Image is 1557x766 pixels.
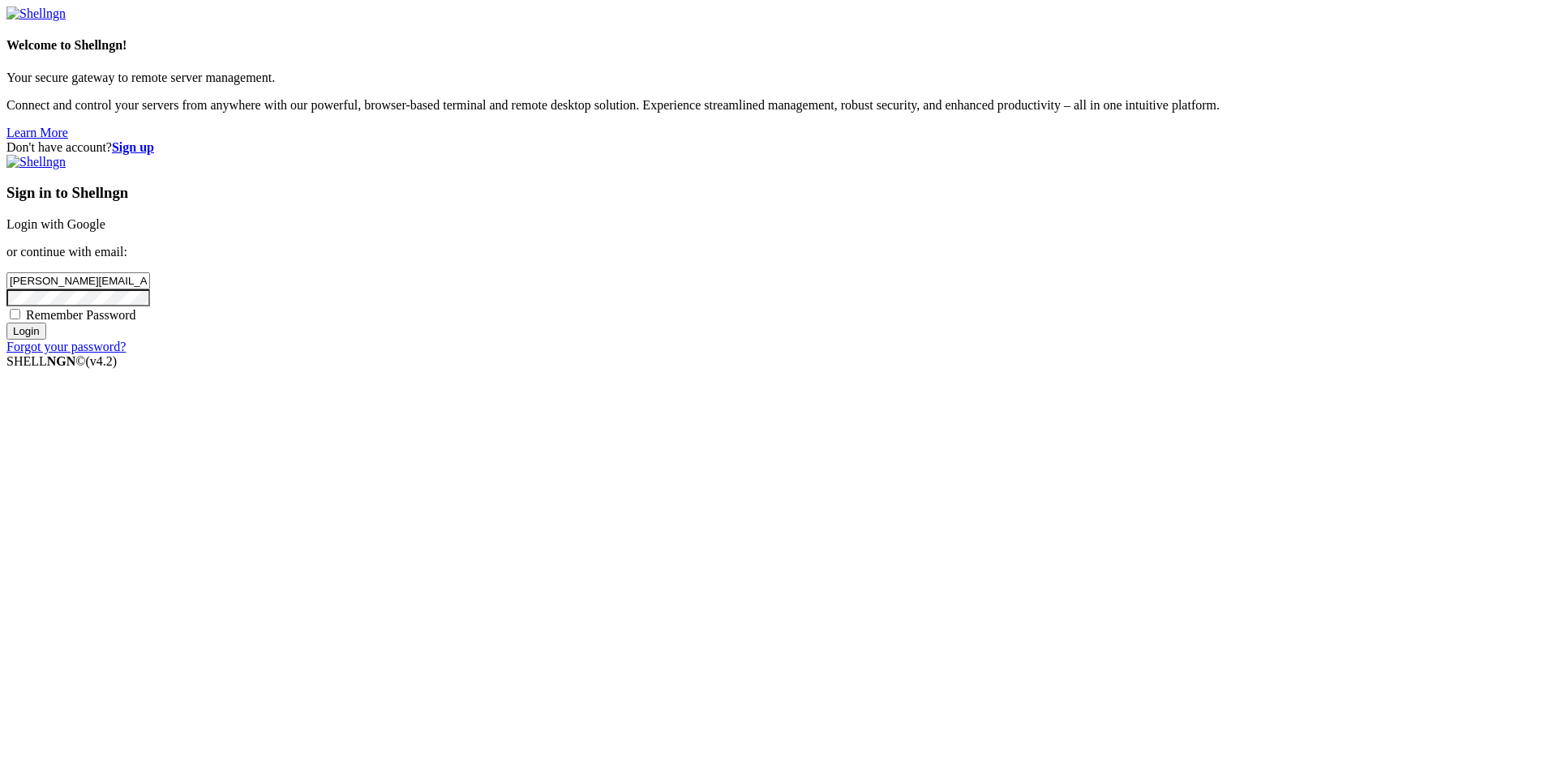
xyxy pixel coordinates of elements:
[6,245,1551,259] p: or continue with email:
[6,340,126,353] a: Forgot your password?
[6,184,1551,202] h3: Sign in to Shellngn
[26,308,136,322] span: Remember Password
[6,38,1551,53] h4: Welcome to Shellngn!
[10,309,20,319] input: Remember Password
[6,155,66,169] img: Shellngn
[6,217,105,231] a: Login with Google
[6,272,150,289] input: Email address
[6,354,117,368] span: SHELL ©
[6,323,46,340] input: Login
[47,354,76,368] b: NGN
[6,71,1551,85] p: Your secure gateway to remote server management.
[6,126,68,139] a: Learn More
[6,98,1551,113] p: Connect and control your servers from anywhere with our powerful, browser-based terminal and remo...
[86,354,118,368] span: 4.2.0
[112,140,154,154] a: Sign up
[6,6,66,21] img: Shellngn
[6,140,1551,155] div: Don't have account?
